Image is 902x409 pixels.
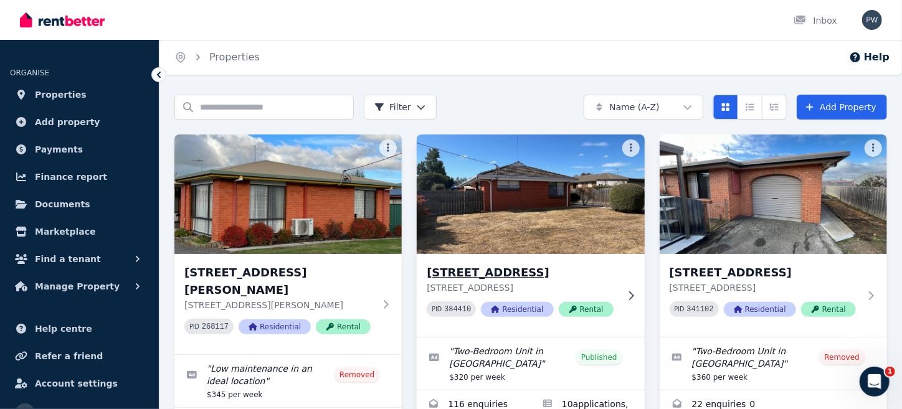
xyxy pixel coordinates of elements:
button: Card view [713,95,738,120]
code: 384410 [444,305,471,314]
span: 1 [885,367,895,377]
span: Rental [559,302,614,317]
button: More options [379,139,397,157]
span: Residential [724,302,796,317]
span: Add property [35,115,100,129]
img: RentBetter [20,11,105,29]
button: Name (A-Z) [584,95,703,120]
small: PID [675,306,685,313]
button: More options [865,139,882,157]
code: 341102 [687,305,714,314]
h3: [STREET_ADDRESS] [670,264,860,281]
div: View options [713,95,787,120]
a: 1/3 Burnett Street, Longford[STREET_ADDRESS][PERSON_NAME][STREET_ADDRESS][PERSON_NAME]PID 268117R... [174,134,402,354]
code: 268117 [202,322,229,331]
span: ORGANISE [10,68,49,77]
small: PID [189,323,199,330]
span: Rental [801,302,856,317]
a: Add Property [797,95,887,120]
span: Marketplace [35,224,95,239]
span: Refer a friend [35,349,103,364]
span: Filter [374,101,411,113]
button: More options [622,139,640,157]
img: Paul Williams [862,10,882,30]
button: Find a tenant [10,247,149,271]
h3: [STREET_ADDRESS][PERSON_NAME] [184,264,374,299]
a: Marketplace [10,219,149,244]
span: Account settings [35,376,118,391]
button: Compact list view [738,95,762,120]
span: Properties [35,87,87,102]
a: 2/3 Burghley Street, Longford[STREET_ADDRESS][STREET_ADDRESS]PID 341102ResidentialRental [660,134,887,337]
nav: Breadcrumb [159,40,275,75]
span: Residential [239,319,311,334]
a: Edit listing: Two-Bedroom Unit in Longford [417,337,644,390]
a: Add property [10,110,149,134]
p: [STREET_ADDRESS] [670,281,860,294]
span: Name (A-Z) [609,101,660,113]
button: Filter [364,95,437,120]
a: Refer a friend [10,344,149,369]
a: Properties [10,82,149,107]
a: Edit listing: Low maintenance in an ideal location [174,355,402,407]
span: Manage Property [35,279,120,294]
span: Find a tenant [35,252,101,266]
a: Finance report [10,164,149,189]
button: Help [849,50,890,65]
a: Documents [10,192,149,217]
span: Payments [35,142,83,157]
small: PID [432,306,442,313]
a: Help centre [10,316,149,341]
iframe: Intercom live chat [860,367,890,397]
img: 2/3 Burghley Street, Longford [660,134,887,254]
a: Payments [10,137,149,162]
a: Properties [209,51,260,63]
img: 1/3 Burnett Street, Longford [174,134,402,254]
div: Inbox [794,14,837,27]
span: Help centre [35,321,92,336]
span: Finance report [35,169,107,184]
p: [STREET_ADDRESS][PERSON_NAME] [184,299,374,311]
a: 1/50 Malcombe St, Longford[STREET_ADDRESS][STREET_ADDRESS]PID 384410ResidentialRental [417,134,644,337]
span: Residential [481,302,553,317]
img: 1/50 Malcombe St, Longford [411,131,650,257]
span: Documents [35,197,90,212]
p: [STREET_ADDRESS] [427,281,617,294]
button: Expanded list view [762,95,787,120]
span: Rental [316,319,371,334]
a: Account settings [10,371,149,396]
h3: [STREET_ADDRESS] [427,264,617,281]
button: Manage Property [10,274,149,299]
a: Edit listing: Two-Bedroom Unit in Longford [660,337,887,390]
